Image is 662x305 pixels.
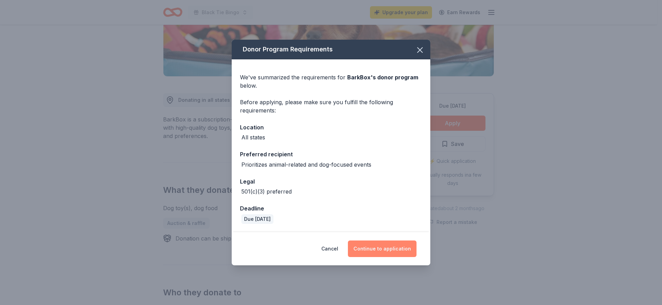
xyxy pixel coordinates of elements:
[240,73,422,90] div: We've summarized the requirements for below.
[240,150,422,159] div: Preferred recipient
[241,160,371,169] div: Prioritizes animal-related and dog-focused events
[240,123,422,132] div: Location
[348,240,417,257] button: Continue to application
[240,204,422,213] div: Deadline
[241,214,273,224] div: Due [DATE]
[321,240,338,257] button: Cancel
[232,40,430,59] div: Donor Program Requirements
[240,177,422,186] div: Legal
[347,74,418,81] span: BarkBox 's donor program
[241,187,292,196] div: 501(c)(3) preferred
[240,98,422,115] div: Before applying, please make sure you fulfill the following requirements:
[241,133,265,141] div: All states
